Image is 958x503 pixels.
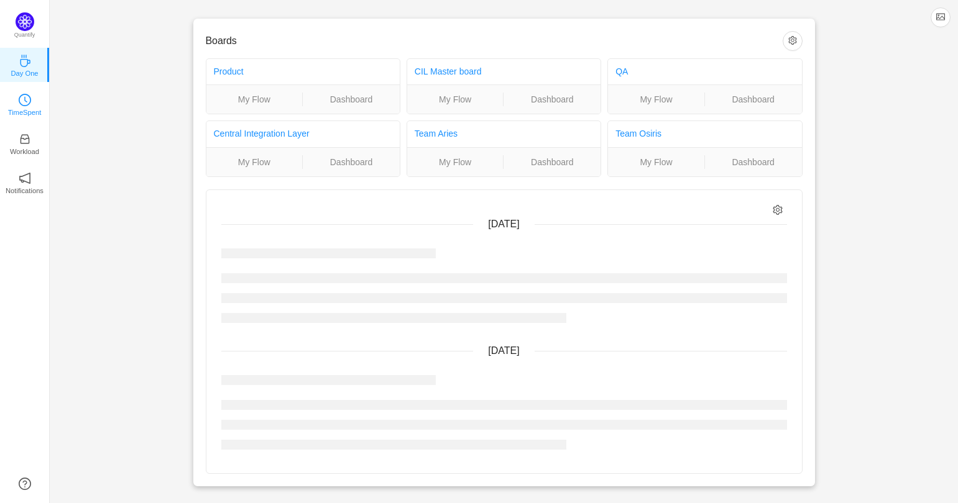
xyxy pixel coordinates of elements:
[783,31,803,51] button: icon: setting
[504,155,601,169] a: Dashboard
[19,97,31,110] a: icon: clock-circleTimeSpent
[488,345,519,356] span: [DATE]
[415,66,482,76] a: CIL Master board
[19,176,31,188] a: icon: notificationNotifications
[608,93,704,106] a: My Flow
[615,66,628,76] a: QA
[6,185,44,196] p: Notifications
[407,155,504,169] a: My Flow
[206,35,783,47] h3: Boards
[214,66,244,76] a: Product
[705,155,802,169] a: Dashboard
[8,107,42,118] p: TimeSpent
[615,129,661,138] a: Team Osiris
[608,155,704,169] a: My Flow
[19,478,31,490] a: icon: question-circle
[16,12,34,31] img: Quantify
[931,7,951,27] button: icon: picture
[773,205,783,215] i: icon: setting
[19,133,31,145] i: icon: inbox
[19,172,31,184] i: icon: notification
[19,58,31,71] a: icon: coffeeDay One
[705,93,802,106] a: Dashboard
[206,93,303,106] a: My Flow
[10,146,39,157] p: Workload
[19,94,31,106] i: icon: clock-circle
[407,93,504,106] a: My Flow
[206,155,303,169] a: My Flow
[415,129,458,138] a: Team Aries
[14,31,35,40] p: Quantify
[214,129,310,138] a: Central Integration Layer
[303,93,400,106] a: Dashboard
[504,93,601,106] a: Dashboard
[303,155,400,169] a: Dashboard
[488,219,519,229] span: [DATE]
[11,68,38,79] p: Day One
[19,137,31,149] a: icon: inboxWorkload
[19,55,31,67] i: icon: coffee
